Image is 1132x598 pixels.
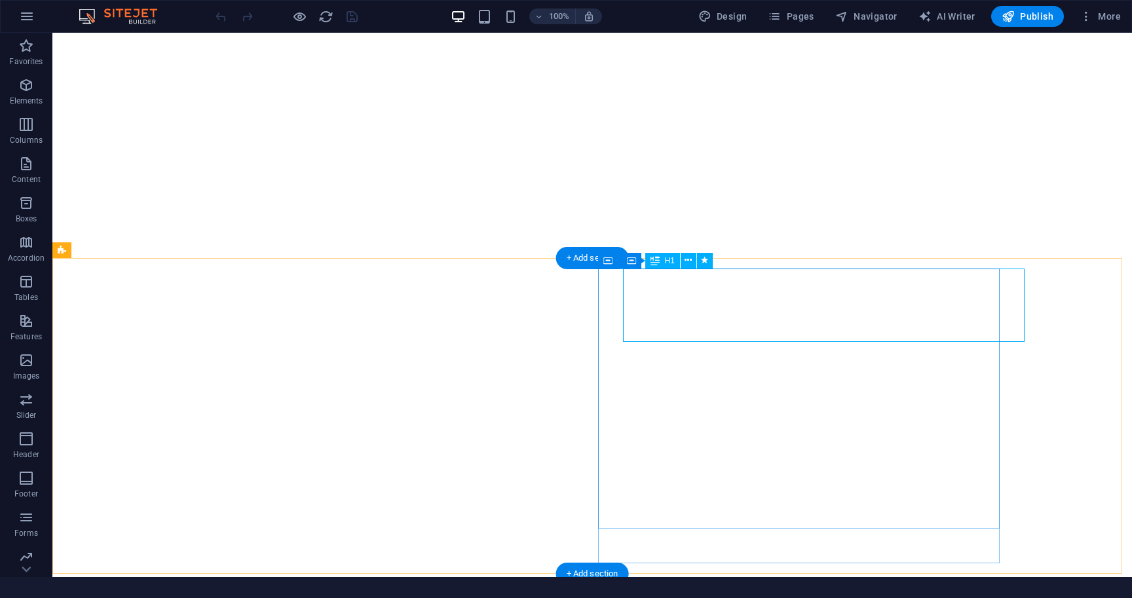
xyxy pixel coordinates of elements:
span: Pages [768,10,814,23]
div: Design (Ctrl+Alt+Y) [693,6,753,27]
p: Forms [14,528,38,538]
p: Columns [10,135,43,145]
h6: 100% [549,9,570,24]
p: Boxes [16,214,37,224]
button: Design [693,6,753,27]
button: More [1074,6,1126,27]
i: Reload page [318,9,333,24]
button: reload [318,9,333,24]
span: Design [698,10,747,23]
span: Navigator [835,10,897,23]
button: Publish [991,6,1064,27]
p: Features [10,331,42,342]
button: AI Writer [913,6,981,27]
span: H1 [665,257,675,265]
p: Favorites [9,56,43,67]
img: Editor Logo [75,9,174,24]
button: 100% [529,9,576,24]
i: On resize automatically adjust zoom level to fit chosen device. [583,10,595,22]
p: Tables [14,292,38,303]
p: Slider [16,410,37,420]
p: Images [13,371,40,381]
p: Content [12,174,41,185]
span: AI Writer [918,10,975,23]
span: More [1080,10,1121,23]
button: Navigator [830,6,903,27]
p: Footer [14,489,38,499]
button: Click here to leave preview mode and continue editing [292,9,307,24]
div: + Add section [556,247,629,269]
button: Pages [763,6,819,27]
div: + Add section [556,563,629,585]
p: Header [13,449,39,460]
p: Elements [10,96,43,106]
p: Accordion [8,253,45,263]
span: Publish [1002,10,1053,23]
